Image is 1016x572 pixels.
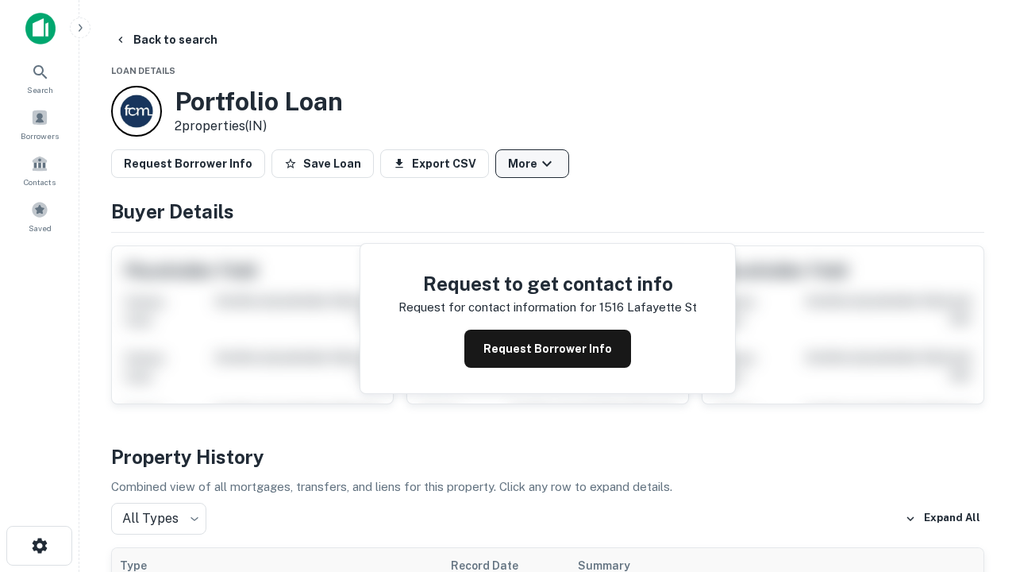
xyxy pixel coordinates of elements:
a: Search [5,56,75,99]
button: Request Borrower Info [464,330,631,368]
img: capitalize-icon.png [25,13,56,44]
button: Request Borrower Info [111,149,265,178]
p: Combined view of all mortgages, transfers, and liens for this property. Click any row to expand d... [111,477,984,497]
span: Saved [29,222,52,234]
span: Borrowers [21,129,59,142]
span: Loan Details [111,66,175,75]
button: Expand All [901,507,984,531]
h4: Buyer Details [111,197,984,226]
h3: Portfolio Loan [175,87,343,117]
p: 2 properties (IN) [175,117,343,136]
iframe: Chat Widget [937,445,1016,521]
button: More [495,149,569,178]
h4: Property History [111,443,984,471]
a: Borrowers [5,102,75,145]
span: Contacts [24,176,56,188]
h4: Request to get contact info [398,269,697,298]
button: Back to search [108,25,224,54]
button: Save Loan [271,149,374,178]
div: All Types [111,503,206,535]
a: Saved [5,195,75,238]
a: Contacts [5,149,75,191]
span: Search [27,83,53,96]
button: Export CSV [380,149,489,178]
p: Request for contact information for [398,298,596,317]
p: 1516 lafayette st [599,298,697,317]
